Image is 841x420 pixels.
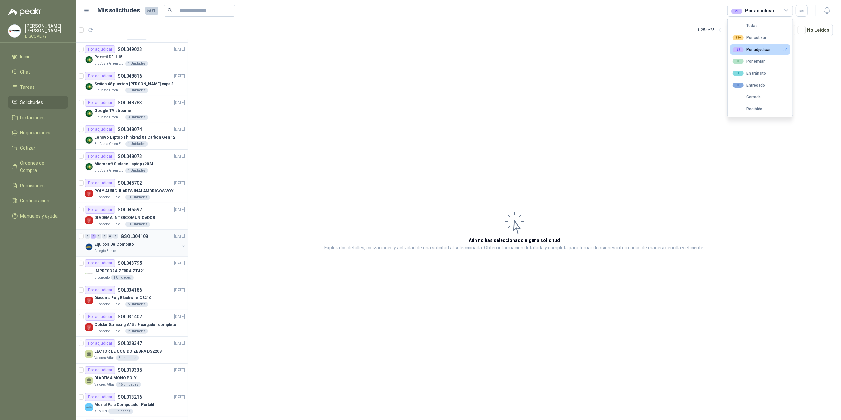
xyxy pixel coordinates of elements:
[174,287,185,293] p: [DATE]
[85,152,115,160] div: Por adjudicar
[730,104,790,114] button: Recibido
[168,8,172,13] span: search
[325,244,705,252] p: Explora los detalles, cotizaciones y actividad de una solicitud al seleccionarla. Obtén informaci...
[108,234,113,239] div: 0
[8,111,68,124] a: Licitaciones
[733,71,766,76] div: En tránsito
[76,69,188,96] a: Por adjudicarSOL048816[DATE] Company LogoSwitch 48 puertos [PERSON_NAME] capa 2BioCosta Green Ene...
[174,126,185,133] p: [DATE]
[94,409,107,414] p: KUMON
[85,45,115,53] div: Por adjudicar
[94,275,110,280] p: Biocirculo
[96,234,101,239] div: 0
[85,99,115,107] div: Por adjudicar
[8,157,68,177] a: Órdenes de Compra
[94,322,176,328] p: Celular Samsung A15s + cargador completo
[76,176,188,203] a: Por adjudicarSOL045702[DATE] Company LogoPOLY AURICULARES INALÁMBRICOS VOYAGER 4320 UC.Fundación ...
[730,68,790,79] button: 1En tránsito
[85,259,115,267] div: Por adjudicar
[174,153,185,159] p: [DATE]
[697,25,736,35] div: 1 - 25 de 25
[94,141,124,147] p: BioCosta Green Energy S.A.S
[733,59,744,64] div: 0
[125,88,148,93] div: 1 Unidades
[94,134,175,141] p: Lenovo Laptop ThinkPad X1 Carbon Gen 12
[20,114,45,121] span: Licitaciones
[118,47,142,52] p: SOL049023
[733,59,765,64] div: Por enviar
[8,51,68,63] a: Inicio
[730,80,790,90] button: 0Entregado
[25,34,68,38] p: DISCOVERY
[733,35,766,40] div: Por cotizar
[125,115,148,120] div: 3 Unidades
[85,179,115,187] div: Por adjudicar
[94,348,162,355] p: LECTOR DE COGIDO ZEBRA DS2208
[94,241,134,248] p: Equipos De Computo
[85,297,93,304] img: Company Logo
[76,123,188,150] a: Por adjudicarSOL048074[DATE] Company LogoLenovo Laptop ThinkPad X1 Carbon Gen 12BioCosta Green En...
[8,179,68,192] a: Remisiones
[469,237,560,244] h3: Aún no has seleccionado niguna solicitud
[174,367,185,373] p: [DATE]
[94,375,137,381] p: DIADEMA MONO POLY
[85,339,115,347] div: Por adjudicar
[85,313,115,321] div: Por adjudicar
[118,207,142,212] p: SOL045597
[116,355,139,361] div: 3 Unidades
[118,368,142,372] p: SOL019335
[8,126,68,139] a: Negociaciones
[8,194,68,207] a: Configuración
[8,25,21,37] img: Company Logo
[20,159,62,174] span: Órdenes de Compra
[111,275,134,280] div: 1 Unidades
[733,95,761,99] div: Cerrado
[76,257,188,283] a: Por adjudicarSOL043795[DATE] Company LogoIMPRESORA ZEBRA ZT421Biocirculo1 Unidades
[118,154,142,158] p: SOL048073
[85,234,90,239] div: 0
[174,394,185,400] p: [DATE]
[85,366,115,374] div: Por adjudicar
[8,66,68,78] a: Chat
[118,100,142,105] p: SOL048783
[76,364,188,390] a: Por adjudicarSOL019335[DATE] DIADEMA MONO POLYValores Atlas16 Unidades
[733,35,744,40] div: 99+
[76,150,188,176] a: Por adjudicarSOL048073[DATE] Company LogoMicrosoft Surface Laptop (2024BioCosta Green Energy S.A....
[94,268,145,274] p: IMPRESORA ZEBRA ZT421
[94,161,153,167] p: Microsoft Surface Laptop (2024
[730,92,790,102] button: Cerrado
[20,99,43,106] span: Solicitudes
[730,20,790,31] button: Todas
[94,382,115,387] p: Valores Atlas
[94,402,154,408] p: Morral Para Computador Portatil
[94,222,124,227] p: Fundación Clínica Shaio
[76,43,188,69] a: Por adjudicarSOL049023[DATE] Company LogoPortatil DELL I5BioCosta Green Energy S.A.S1 Unidades
[733,83,765,88] div: Entregado
[174,46,185,52] p: [DATE]
[174,233,185,240] p: [DATE]
[85,109,93,117] img: Company Logo
[85,136,93,144] img: Company Logo
[118,341,142,346] p: SOL028347
[125,222,150,227] div: 10 Unidades
[94,81,173,87] p: Switch 48 puertos [PERSON_NAME] capa 2
[20,53,31,60] span: Inicio
[108,409,133,414] div: 15 Unidades
[94,248,118,254] p: Colegio Bennett
[8,81,68,93] a: Tareas
[20,84,35,91] span: Tareas
[118,181,142,185] p: SOL045702
[121,234,148,239] p: GSOL004108
[85,403,93,411] img: Company Logo
[730,32,790,43] button: 99+Por cotizar
[118,74,142,78] p: SOL048816
[174,340,185,347] p: [DATE]
[85,216,93,224] img: Company Logo
[174,180,185,186] p: [DATE]
[20,182,45,189] span: Remisiones
[125,302,148,307] div: 5 Unidades
[85,83,93,90] img: Company Logo
[20,212,58,220] span: Manuales y ayuda
[118,395,142,399] p: SOL013216
[76,310,188,337] a: Por adjudicarSOL031407[DATE] Company LogoCelular Samsung A15s + cargador completoFundación Clínic...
